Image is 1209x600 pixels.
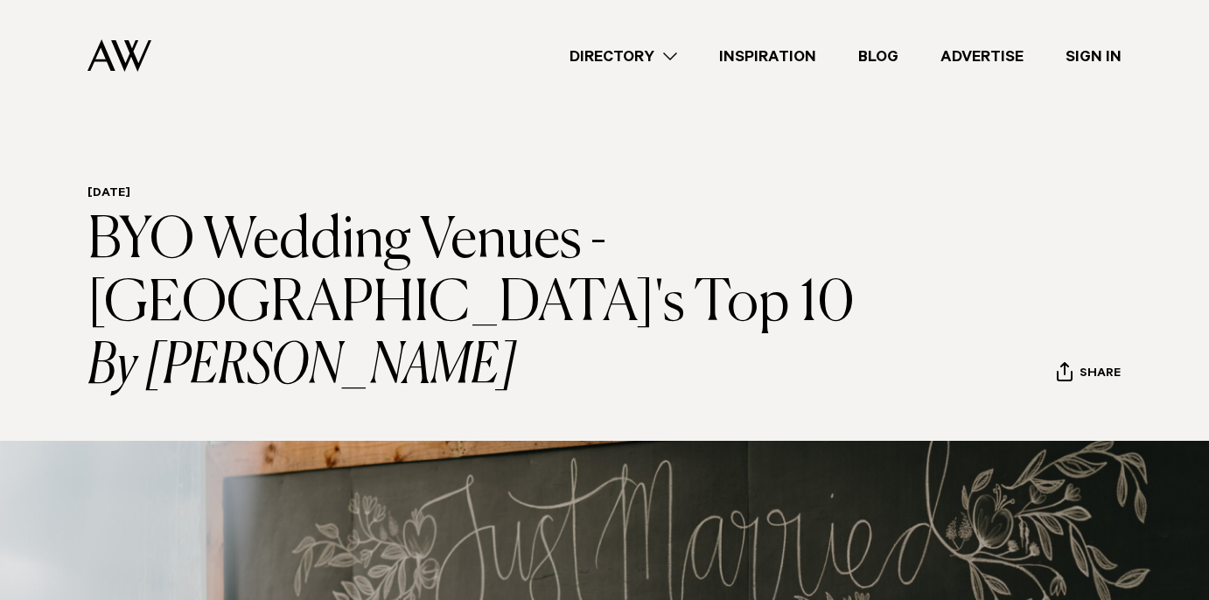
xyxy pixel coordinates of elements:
h6: [DATE] [87,186,897,203]
a: Sign In [1045,45,1143,68]
button: Share [1056,361,1122,387]
h1: BYO Wedding Venues - [GEOGRAPHIC_DATA]'s Top 10 [87,210,897,399]
img: Auckland Weddings Logo [87,39,151,72]
a: Blog [837,45,919,68]
span: Share [1080,366,1121,383]
a: Advertise [919,45,1045,68]
a: Directory [549,45,698,68]
i: By [PERSON_NAME] [87,336,897,399]
a: Inspiration [698,45,837,68]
